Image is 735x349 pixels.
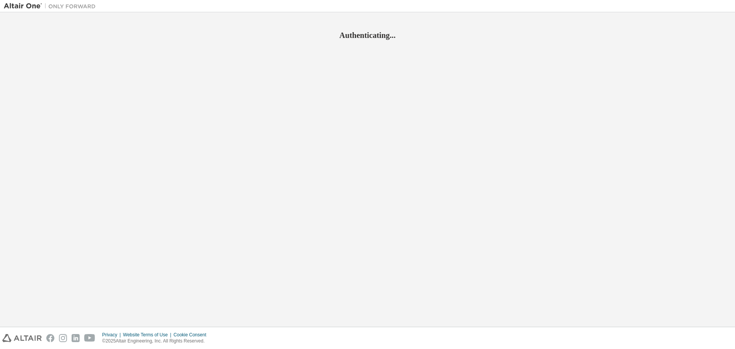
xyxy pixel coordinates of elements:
img: instagram.svg [59,334,67,342]
div: Privacy [102,332,123,338]
div: Website Terms of Use [123,332,173,338]
img: facebook.svg [46,334,54,342]
img: linkedin.svg [72,334,80,342]
h2: Authenticating... [4,30,731,40]
img: altair_logo.svg [2,334,42,342]
div: Cookie Consent [173,332,211,338]
img: youtube.svg [84,334,95,342]
img: Altair One [4,2,100,10]
p: © 2025 Altair Engineering, Inc. All Rights Reserved. [102,338,211,344]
